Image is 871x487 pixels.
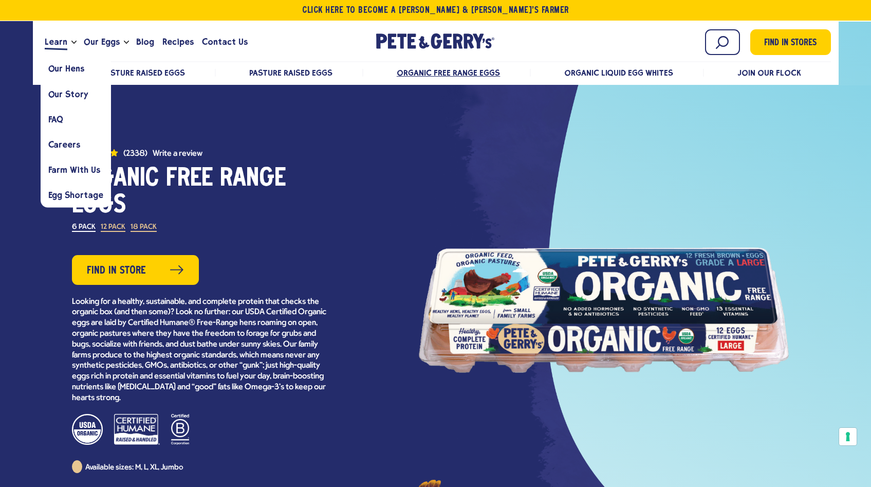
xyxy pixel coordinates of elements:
a: Find in Stores [750,29,831,55]
span: Find in Store [87,263,146,279]
a: Pasture Raised Eggs [249,68,332,78]
a: Organic Liquid Egg Whites [564,68,674,78]
a: Learn [41,28,71,56]
span: Blog [136,35,154,48]
span: Contact Us [202,35,248,48]
button: Open the dropdown menu for Our Eggs [124,41,129,44]
span: Careers [48,139,80,149]
label: 18 Pack [131,224,157,232]
a: Organic Free Range Eggs [397,68,500,78]
span: Our Hens [48,64,84,74]
a: Our Story [41,81,111,106]
a: Farm With Us [41,157,111,182]
a: Organic Pasture Raised Eggs [65,68,186,78]
a: Contact Us [198,28,252,56]
span: (2338) [123,150,147,158]
button: Your consent preferences for tracking technologies [839,428,857,445]
a: Our Hens [41,56,111,81]
p: Looking for a healthy, sustainable, and complete protein that checks the organic box (and then so... [72,297,329,404]
span: Farm With Us [48,165,100,174]
a: Find in Store [72,255,199,285]
a: Blog [132,28,158,56]
span: Our Story [48,89,88,99]
a: Our Eggs [80,28,124,56]
a: Careers [41,132,111,157]
h1: Organic Free Range Eggs [72,166,329,219]
a: FAQ [41,106,111,132]
span: FAQ [48,114,64,124]
span: Recipes [162,35,194,48]
span: Find in Stores [764,37,817,50]
label: 12 Pack [101,224,125,232]
span: Available sizes: M, L, XL, Jumbo [85,464,184,472]
a: Egg Shortage [41,182,111,207]
input: Search [705,29,740,55]
button: Open the dropdown menu for Learn [71,41,77,44]
span: Our Eggs [84,35,120,48]
a: (2338) 4.7 out of 5 stars. Read reviews for average rating value is 4.7 of 5. Read 2338 Reviews S... [72,147,329,158]
a: Recipes [158,28,198,56]
span: Learn [45,35,67,48]
button: Write a Review (opens pop-up) [153,150,202,158]
nav: desktop product menu [41,61,831,83]
label: 6 Pack [72,224,96,232]
span: Egg Shortage [48,190,103,200]
a: Join Our Flock [737,68,801,78]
